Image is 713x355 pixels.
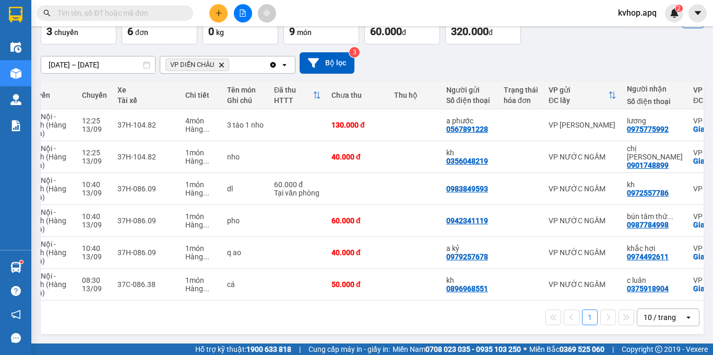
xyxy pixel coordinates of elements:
div: 50.000 đ [331,280,384,289]
div: VP gửi [549,86,608,94]
div: bún tâm thức dchau [627,212,683,221]
span: ... [203,221,209,229]
div: 10:40 [82,244,107,253]
span: Miền Bắc [529,343,604,355]
div: ĐC lấy [549,96,608,105]
div: VP [PERSON_NAME] [549,121,616,129]
span: Hà Nội - Vinh (Hàng hóa) [30,176,66,201]
sup: 2 [675,5,683,12]
div: Số điện thoại [446,96,493,105]
svg: open [684,313,693,322]
span: Hà Nội - Vinh (Hàng hóa) [30,208,66,233]
th: Toggle SortBy [269,82,326,109]
span: đ [402,28,406,37]
span: question-circle [11,286,21,296]
span: đơn [135,28,148,37]
div: 60.000 đ [331,216,384,225]
input: Selected VP DIỄN CHÂU. [231,60,232,70]
div: 0901748899 [627,161,669,169]
div: 13/09 [82,284,107,293]
div: pho [227,216,264,225]
div: Hàng thông thường [185,253,217,261]
span: kvhop.apq [610,6,665,19]
div: 0972557786 [627,189,669,197]
div: 0375918904 [627,284,669,293]
span: 2 [677,5,681,12]
div: 10:40 [82,212,107,221]
div: 0896968551 [446,284,488,293]
div: cá [227,280,264,289]
span: ... [203,125,209,133]
img: warehouse-icon [10,42,21,53]
div: 37C-086.38 [117,280,175,289]
div: VP NƯỚC NGẦM [549,280,616,289]
div: kh [446,148,493,157]
img: logo-vxr [9,7,22,22]
sup: 1 [20,260,23,264]
button: aim [258,4,276,22]
div: 60.000 đ [274,180,321,189]
div: 0987784998 [627,221,669,229]
img: warehouse-icon [10,68,21,79]
div: Hàng thông thường [185,189,217,197]
div: nho [227,153,264,161]
span: Miền Nam [393,343,521,355]
div: VP NƯỚC NGẦM [549,248,616,257]
span: ... [203,189,209,197]
div: Chi tiết [185,91,217,99]
span: caret-down [693,8,703,18]
div: 37H-104.82 [117,121,175,129]
div: 1 món [185,276,217,284]
span: ... [203,284,209,293]
input: Tìm tên, số ĐT hoặc mã đơn [57,7,181,19]
div: chị ngân [627,144,683,161]
span: Cung cấp máy in - giấy in: [308,343,390,355]
span: notification [11,310,21,319]
div: 13/09 [82,189,107,197]
span: 320.000 [451,25,489,38]
div: Tên món [227,86,264,94]
div: 37H-086.09 [117,248,175,257]
div: Đã thu [274,86,313,94]
div: kh [627,180,683,189]
img: solution-icon [10,120,21,131]
div: Thu hộ [394,91,436,99]
span: plus [215,9,222,17]
div: Ghi chú [227,96,264,105]
img: logo [5,56,13,108]
div: kh [446,276,493,284]
div: Chuyến [82,91,107,99]
input: Select a date range. [41,56,155,73]
button: plus [209,4,228,22]
span: đ [489,28,493,37]
strong: 0369 525 060 [560,345,604,353]
span: Hỗ trợ kỹ thuật: [195,343,291,355]
span: file-add [239,9,246,17]
span: ⚪️ [524,347,527,351]
div: 4 món [185,117,217,125]
span: 0 [208,25,214,38]
div: khắc hợi [627,244,683,253]
button: Bộ lọc [300,52,354,74]
div: 0975775992 [627,125,669,133]
div: 3 táo 1 nho [227,121,264,129]
div: 37H-086.09 [117,216,175,225]
button: 1 [582,310,598,325]
span: món [297,28,312,37]
div: 37H-104.82 [117,153,175,161]
div: Xe [117,86,175,94]
div: VP NƯỚC NGẦM [549,153,616,161]
div: a phước [446,117,493,125]
div: Người nhận [627,85,683,93]
div: hóa đơn [504,96,538,105]
span: ... [203,253,209,261]
span: aim [263,9,270,17]
div: Chưa thu [331,91,384,99]
span: 9 [289,25,295,38]
img: icon-new-feature [670,8,679,18]
div: 10:40 [82,180,107,189]
span: [GEOGRAPHIC_DATA], [GEOGRAPHIC_DATA] ↔ [GEOGRAPHIC_DATA] [14,44,91,80]
div: Hàng thông thường [185,221,217,229]
div: Hàng thông thường [185,125,217,133]
span: kg [216,28,224,37]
